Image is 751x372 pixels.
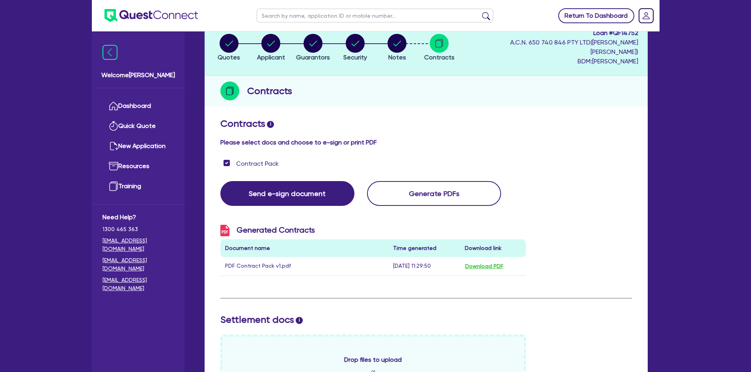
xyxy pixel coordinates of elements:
span: Security [343,54,367,61]
button: Generate PDFs [367,181,501,206]
span: Applicant [257,54,285,61]
img: quest-connect-logo-blue [104,9,198,22]
button: Guarantors [296,33,330,63]
span: BDM: [PERSON_NAME] [462,57,638,66]
a: [EMAIL_ADDRESS][DOMAIN_NAME] [102,256,174,273]
h2: Contracts [220,118,632,130]
td: [DATE] 11:29:50 [388,257,460,276]
h2: Settlement docs [220,314,632,326]
img: icon-menu-close [102,45,117,60]
a: New Application [102,136,174,156]
span: Notes [388,54,406,61]
img: quick-quote [109,121,118,131]
button: Send e-sign document [220,181,354,206]
img: step-icon [220,81,239,100]
h2: Contracts [247,84,292,98]
button: Notes [387,33,407,63]
label: Contract Pack [236,159,279,168]
span: i [267,121,274,128]
a: Resources [102,156,174,176]
img: resources [109,161,118,171]
span: Contracts [424,54,455,61]
span: Guarantors [296,54,330,61]
button: Quotes [217,33,240,63]
a: Dashboard [102,96,174,116]
img: new-application [109,141,118,151]
span: Drop files to upload [344,355,402,365]
img: training [109,181,118,191]
span: Loan # QF14752 [462,28,638,38]
button: Download PDF [465,262,504,271]
a: Training [102,176,174,196]
a: [EMAIL_ADDRESS][DOMAIN_NAME] [102,276,174,292]
span: Need Help? [102,213,174,222]
span: i [296,317,303,324]
span: Welcome [PERSON_NAME] [101,70,175,80]
th: Document name [220,239,389,257]
td: PDF Contract Pack v1.pdf [220,257,389,276]
h3: Generated Contracts [220,225,526,236]
button: Applicant [257,33,285,63]
a: Return To Dashboard [558,8,634,23]
th: Time generated [388,239,460,257]
h4: Please select docs and choose to e-sign or print PDF [220,139,632,146]
a: Dropdown toggle [636,6,656,26]
input: Search by name, application ID or mobile number... [257,9,493,22]
span: A.C.N. 650 740 846 PTY LTD ( [PERSON_NAME] [PERSON_NAME] ) [510,39,638,56]
button: Contracts [424,33,455,63]
span: Quotes [218,54,240,61]
button: Security [343,33,367,63]
th: Download link [460,239,526,257]
a: [EMAIL_ADDRESS][DOMAIN_NAME] [102,237,174,253]
span: 1300 465 363 [102,225,174,233]
a: Quick Quote [102,116,174,136]
img: icon-pdf [220,225,229,236]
